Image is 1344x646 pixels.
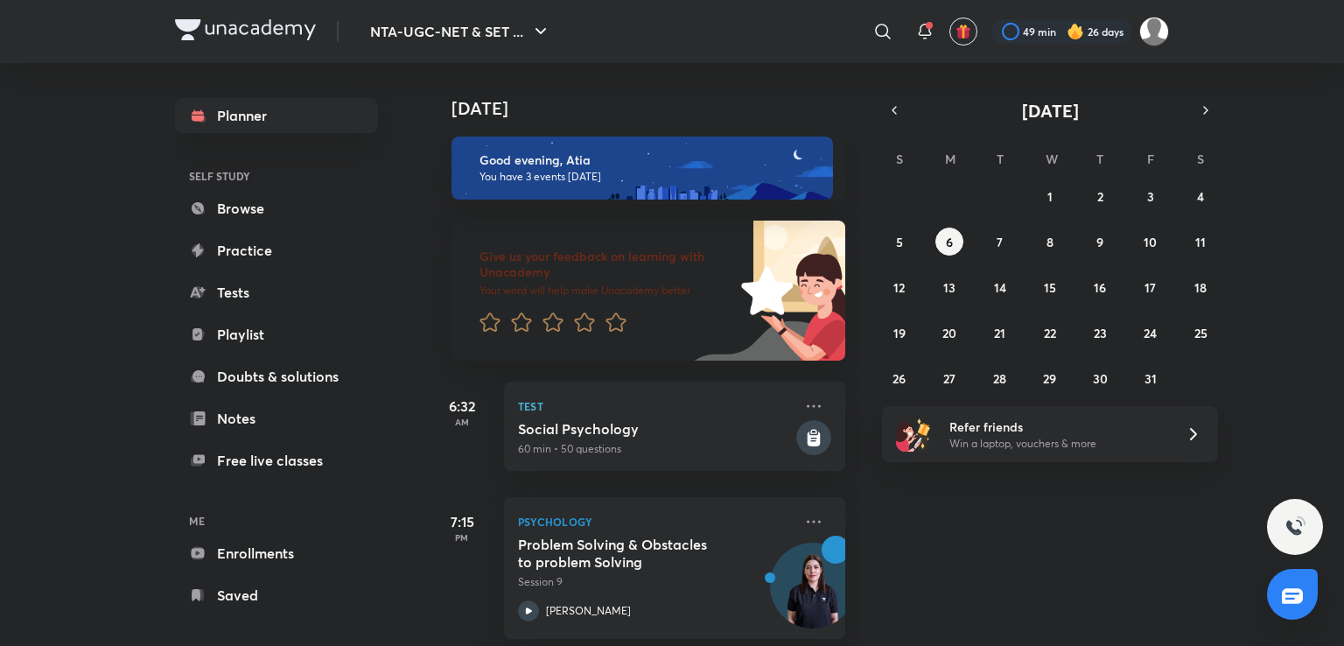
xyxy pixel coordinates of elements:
[946,234,953,250] abbr: October 6, 2025
[1144,325,1157,341] abbr: October 24, 2025
[1137,273,1165,301] button: October 17, 2025
[1044,325,1056,341] abbr: October 22, 2025
[175,19,316,40] img: Company Logo
[1094,279,1106,296] abbr: October 16, 2025
[1044,279,1056,296] abbr: October 15, 2025
[1096,151,1103,167] abbr: Thursday
[986,319,1014,347] button: October 21, 2025
[1036,273,1064,301] button: October 15, 2025
[986,228,1014,256] button: October 7, 2025
[175,578,378,613] a: Saved
[175,443,378,478] a: Free live classes
[1144,234,1157,250] abbr: October 10, 2025
[479,249,735,280] h6: Give us your feedback on learning with Unacademy
[427,511,497,532] h5: 7:15
[1137,364,1165,392] button: October 31, 2025
[1137,319,1165,347] button: October 24, 2025
[1086,273,1114,301] button: October 16, 2025
[1139,17,1169,46] img: Atia khan
[175,161,378,191] h6: SELF STUDY
[175,275,378,310] a: Tests
[1137,228,1165,256] button: October 10, 2025
[1036,182,1064,210] button: October 1, 2025
[945,151,955,167] abbr: Monday
[1036,319,1064,347] button: October 22, 2025
[451,137,833,200] img: evening
[1086,364,1114,392] button: October 30, 2025
[893,325,906,341] abbr: October 19, 2025
[893,279,905,296] abbr: October 12, 2025
[175,536,378,571] a: Enrollments
[1067,23,1084,40] img: streak
[479,170,817,184] p: You have 3 events [DATE]
[935,319,963,347] button: October 20, 2025
[1086,228,1114,256] button: October 9, 2025
[1186,319,1214,347] button: October 25, 2025
[175,191,378,226] a: Browse
[1086,319,1114,347] button: October 23, 2025
[1197,188,1204,205] abbr: October 4, 2025
[427,532,497,543] p: PM
[1147,151,1154,167] abbr: Friday
[896,151,903,167] abbr: Sunday
[175,359,378,394] a: Doubts & solutions
[771,552,855,636] img: Avatar
[1197,151,1204,167] abbr: Saturday
[175,506,378,536] h6: ME
[682,221,845,361] img: feedback_image
[1043,370,1056,387] abbr: October 29, 2025
[955,24,971,39] img: avatar
[1284,516,1305,537] img: ttu
[1093,370,1108,387] abbr: October 30, 2025
[943,279,955,296] abbr: October 13, 2025
[479,284,735,298] p: Your word will help make Unacademy better
[518,420,793,438] h5: Social Psychology
[360,14,562,49] button: NTA-UGC-NET & SET ...
[935,273,963,301] button: October 13, 2025
[1144,370,1157,387] abbr: October 31, 2025
[175,98,378,133] a: Planner
[1036,364,1064,392] button: October 29, 2025
[1094,325,1107,341] abbr: October 23, 2025
[175,19,316,45] a: Company Logo
[997,234,1003,250] abbr: October 7, 2025
[993,370,1006,387] abbr: October 28, 2025
[427,417,497,427] p: AM
[943,370,955,387] abbr: October 27, 2025
[451,98,863,119] h4: [DATE]
[896,417,931,452] img: referral
[518,536,736,571] h5: Problem Solving & Obstacles to problem Solving
[1086,182,1114,210] button: October 2, 2025
[885,273,913,301] button: October 12, 2025
[518,396,793,417] p: Test
[986,364,1014,392] button: October 28, 2025
[427,396,497,417] h5: 6:32
[1097,188,1103,205] abbr: October 2, 2025
[997,151,1004,167] abbr: Tuesday
[885,364,913,392] button: October 26, 2025
[175,317,378,352] a: Playlist
[518,574,793,590] p: Session 9
[1022,99,1079,123] span: [DATE]
[994,279,1006,296] abbr: October 14, 2025
[892,370,906,387] abbr: October 26, 2025
[1186,182,1214,210] button: October 4, 2025
[1137,182,1165,210] button: October 3, 2025
[175,401,378,436] a: Notes
[1186,228,1214,256] button: October 11, 2025
[1195,234,1206,250] abbr: October 11, 2025
[518,511,793,532] p: Psychology
[994,325,1005,341] abbr: October 21, 2025
[1096,234,1103,250] abbr: October 9, 2025
[896,234,903,250] abbr: October 5, 2025
[885,319,913,347] button: October 19, 2025
[906,98,1193,123] button: [DATE]
[1047,188,1053,205] abbr: October 1, 2025
[1194,325,1207,341] abbr: October 25, 2025
[1144,279,1156,296] abbr: October 17, 2025
[1194,279,1207,296] abbr: October 18, 2025
[949,418,1165,436] h6: Refer friends
[885,228,913,256] button: October 5, 2025
[942,325,956,341] abbr: October 20, 2025
[949,18,977,46] button: avatar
